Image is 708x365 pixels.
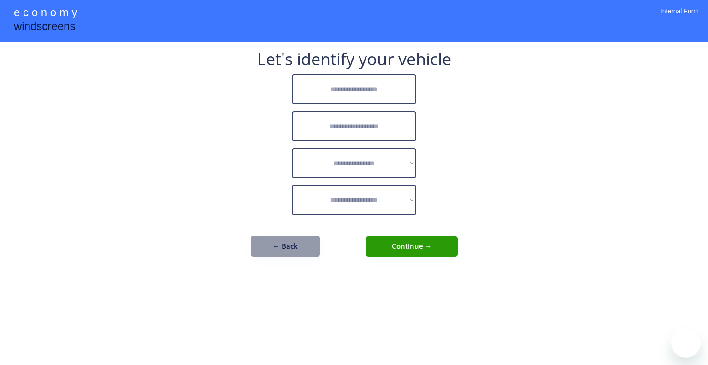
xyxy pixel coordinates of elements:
iframe: Button to launch messaging window [671,328,701,358]
button: Continue → [366,236,458,257]
div: windscreens [14,18,75,36]
button: ← Back [251,236,320,257]
div: Internal Form [661,7,699,28]
div: e c o n o m y [14,5,77,22]
div: Let's identify your vehicle [257,51,451,67]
